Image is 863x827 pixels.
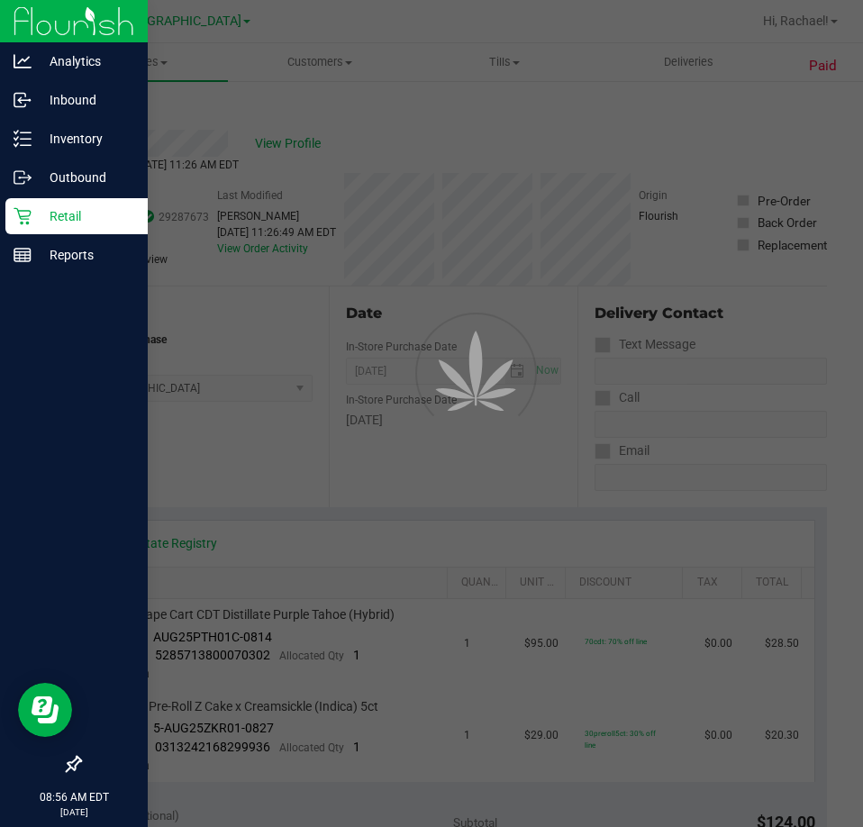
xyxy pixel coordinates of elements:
[14,246,32,264] inline-svg: Reports
[32,89,140,111] p: Inbound
[32,244,140,266] p: Reports
[8,789,140,805] p: 08:56 AM EDT
[8,805,140,819] p: [DATE]
[18,683,72,737] iframe: Resource center
[14,130,32,148] inline-svg: Inventory
[14,52,32,70] inline-svg: Analytics
[32,205,140,227] p: Retail
[14,91,32,109] inline-svg: Inbound
[14,168,32,186] inline-svg: Outbound
[32,167,140,188] p: Outbound
[32,128,140,150] p: Inventory
[14,207,32,225] inline-svg: Retail
[32,50,140,72] p: Analytics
